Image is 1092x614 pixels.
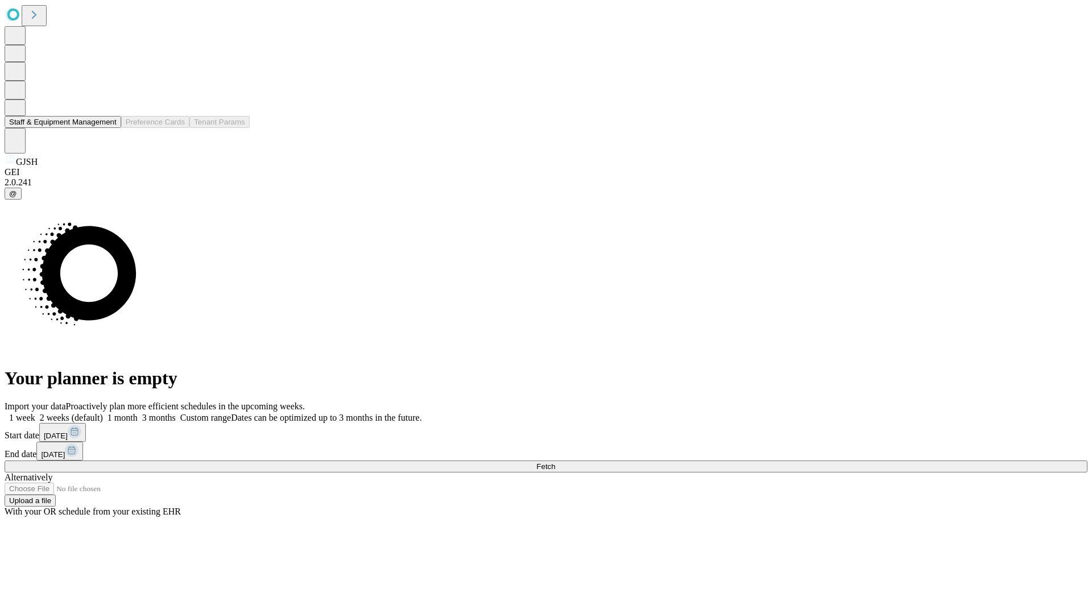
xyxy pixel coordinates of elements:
span: 1 month [107,413,138,422]
button: [DATE] [36,442,83,460]
span: 2 weeks (default) [40,413,103,422]
span: 3 months [142,413,176,422]
div: GEI [5,167,1087,177]
span: GJSH [16,157,38,167]
span: Fetch [536,462,555,471]
h1: Your planner is empty [5,368,1087,389]
span: Proactively plan more efficient schedules in the upcoming weeks. [66,401,305,411]
span: 1 week [9,413,35,422]
span: With your OR schedule from your existing EHR [5,507,181,516]
span: [DATE] [41,450,65,459]
div: 2.0.241 [5,177,1087,188]
span: Import your data [5,401,66,411]
button: @ [5,188,22,200]
button: Tenant Params [189,116,250,128]
button: Upload a file [5,495,56,507]
div: End date [5,442,1087,460]
span: Dates can be optimized up to 3 months in the future. [231,413,421,422]
button: Staff & Equipment Management [5,116,121,128]
button: Preference Cards [121,116,189,128]
span: Alternatively [5,472,52,482]
div: Start date [5,423,1087,442]
span: @ [9,189,17,198]
span: Custom range [180,413,231,422]
button: [DATE] [39,423,86,442]
button: Fetch [5,460,1087,472]
span: [DATE] [44,432,68,440]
